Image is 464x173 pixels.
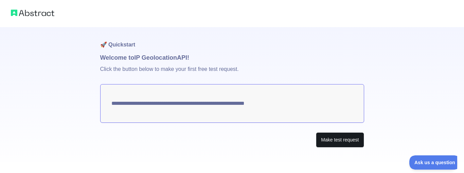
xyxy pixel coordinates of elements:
[11,8,54,18] img: Abstract logo
[100,62,364,84] p: Click the button below to make your first free test request.
[409,155,457,170] iframe: Toggle Customer Support
[100,53,364,62] h1: Welcome to IP Geolocation API!
[100,27,364,53] h1: 🚀 Quickstart
[316,132,364,148] button: Make test request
